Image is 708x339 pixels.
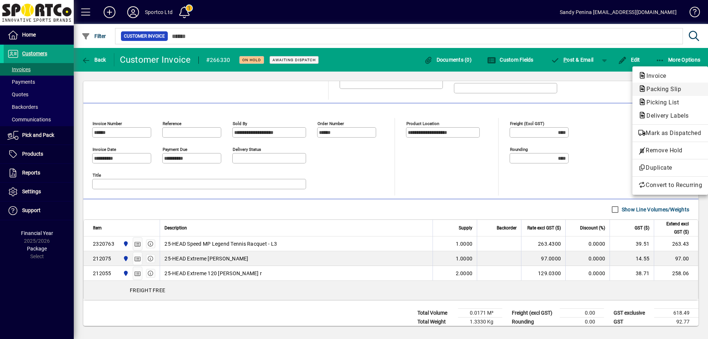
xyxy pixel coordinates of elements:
span: Convert to Recurring [638,181,702,190]
span: Remove Hold [638,146,702,155]
span: Picking List [638,99,683,106]
span: Invoice [638,72,670,79]
span: Packing Slip [638,86,685,93]
span: Duplicate [638,163,702,172]
span: Mark as Dispatched [638,129,702,138]
span: Delivery Labels [638,112,693,119]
